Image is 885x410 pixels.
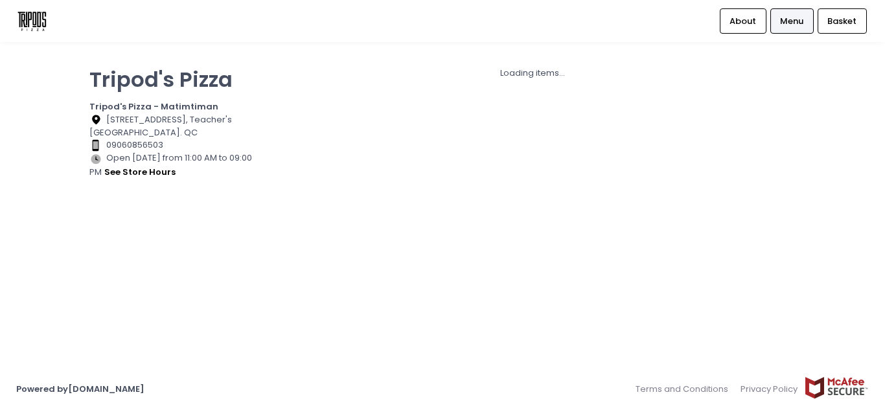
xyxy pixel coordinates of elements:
a: About [720,8,766,33]
a: Menu [770,8,814,33]
img: logo [16,10,48,32]
a: Powered by[DOMAIN_NAME] [16,383,144,395]
div: Loading items... [270,67,796,80]
span: Basket [827,15,856,28]
span: About [730,15,756,28]
p: Tripod's Pizza [89,67,254,92]
div: 09060856503 [89,139,254,152]
a: Terms and Conditions [636,376,735,402]
span: Menu [780,15,803,28]
button: see store hours [104,165,176,179]
div: [STREET_ADDRESS], Teacher's [GEOGRAPHIC_DATA]. QC [89,113,254,139]
img: mcafee-secure [804,376,869,399]
div: Open [DATE] from 11:00 AM to 09:00 PM [89,152,254,179]
b: Tripod's Pizza - Matimtiman [89,100,218,113]
a: Privacy Policy [735,376,805,402]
